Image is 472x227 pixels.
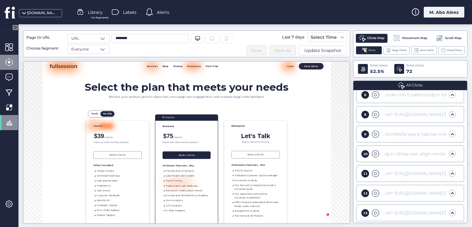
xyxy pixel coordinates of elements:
[370,63,387,68] div: Total views
[447,48,462,52] span: Dead Clicks
[394,221,430,226] span: Priority Support
[71,46,89,52] span: Everyone
[402,36,427,41] span: Movement Map
[381,131,446,137] div: div.w-auto div#pricing-plan-pills.d-inline-flex.mb-3.p-1 ul#pills-tab.nav.nav-pills li.nav-item b...
[381,150,446,157] div: figure.wp-block-table.plans-table.h-borders.border.mb-5 table tbody tr td.has-text-align-center
[106,146,126,160] span: $39
[246,185,344,200] a: Book a Demo
[126,153,144,158] span: /month
[361,91,369,99] div: 6
[420,48,434,52] span: Error Clicks
[246,7,258,13] span: Blog
[368,48,376,52] span: Clicks
[392,48,407,52] span: Rage Clicks
[87,120,100,133] div: 9
[381,209,446,216] div: div.container-fluid.px-lg-5 div#main-navbar-content.collapse.navbar-collapse ul#menu-new-main-men...
[265,5,289,16] a: Pricing
[406,68,424,75] div: 72
[406,63,424,68] div: Total clicks
[268,7,287,13] span: Pricing
[281,32,306,42] div: Last 7 days
[381,111,446,118] div: div.container-fluid.px-lg-5 div#main-navbar-content.collapse.navbar-collapse ul#menu-new-main-men...
[157,9,169,16] span: Alerts
[361,130,369,138] div: 9
[304,47,341,54] span: Update Snapshot
[381,91,446,98] div: figure.wp-block-table.plans-table.h-borders.border.mb-5 table tbody tr td
[27,10,58,16] div: [DOMAIN_NAME]
[247,146,268,160] span: $75
[26,46,63,51] div: Choose Segment
[445,36,462,41] span: Scroll Map
[112,221,146,227] span: Session replays
[361,170,369,177] div: 11
[387,129,414,135] span: Enterprise
[406,144,466,162] span: Let's Talk
[381,190,446,197] div: body nav#main-navbar.navbar.navbar-expand-lg.bg-white.py-lg-2.sticky-top div.container-fluid.px-l...
[230,109,359,121] div: Popular
[95,102,119,114] button: Yearly
[88,9,103,16] span: Library
[381,170,446,177] div: nav#main-navbar.navbar.navbar-expand-lg.bg-white.py-lg-2.sticky-top div.container-fluid.px-lg-5 d...
[361,150,369,158] div: 10
[104,163,176,169] span: Track up to 5K monthly sessions
[91,16,108,20] span: For Segments
[246,163,319,169] span: Starts with 15K monthly sessions
[246,210,310,216] span: All Starter Features , Plus
[334,7,360,13] span: Free Trial
[299,46,347,55] button: Update Snapshot
[370,68,387,75] div: 52.5%
[268,153,286,159] span: /month
[367,36,384,41] span: Clicks Map
[309,34,338,41] div: Select Time
[361,189,369,197] div: 12
[361,111,369,118] div: 8
[246,46,266,55] button: Save
[119,102,147,114] button: Monthly
[269,46,296,55] button: Save As
[123,9,136,16] span: Labels
[332,5,362,16] a: Free Trial
[387,209,455,215] span: All Business Features , Plus
[361,209,369,217] div: 13
[104,184,203,200] a: Book a Demo
[424,7,464,18] div: M. Abo Aleez
[71,36,79,42] span: URL
[246,130,269,136] span: Business
[243,5,261,16] a: Blog
[26,35,63,41] div: Page Or URL
[104,210,145,216] span: What’s included
[406,82,423,88] span: All Clicks
[110,120,124,133] div: 1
